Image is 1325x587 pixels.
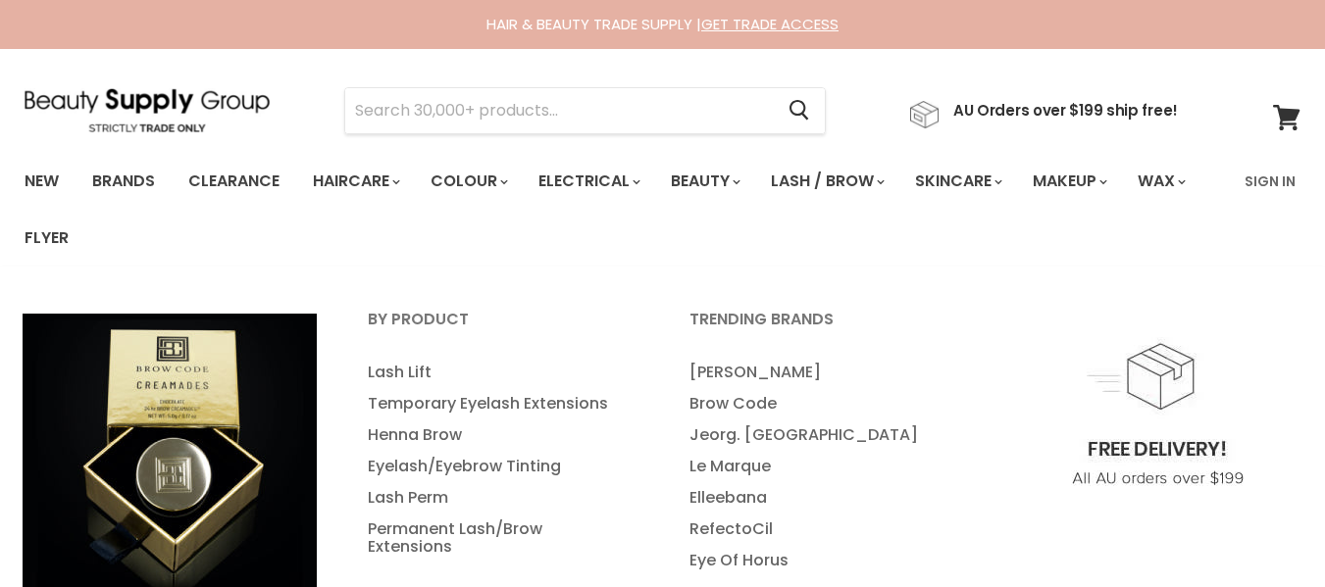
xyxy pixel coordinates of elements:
input: Search [345,88,773,133]
a: New [10,161,74,202]
form: Product [344,87,826,134]
a: Jeorg. [GEOGRAPHIC_DATA] [665,419,983,451]
a: Temporary Eyelash Extensions [343,388,661,419]
a: Brands [77,161,170,202]
button: Search [773,88,825,133]
ul: Main menu [343,357,661,563]
a: [PERSON_NAME] [665,357,983,388]
a: GET TRADE ACCESS [701,14,839,34]
a: Sign In [1233,161,1307,202]
a: Flyer [10,218,83,259]
a: Lash Perm [343,482,661,514]
a: Haircare [298,161,412,202]
a: Permanent Lash/Brow Extensions [343,514,661,563]
ul: Main menu [10,153,1233,267]
a: Wax [1123,161,1198,202]
a: Brow Code [665,388,983,419]
iframe: Gorgias live chat messenger [1227,495,1305,567]
a: RefectoCil [665,514,983,545]
a: Le Marque [665,451,983,482]
a: Eyelash/Eyebrow Tinting [343,451,661,482]
a: By Product [343,304,661,353]
a: Electrical [524,161,652,202]
a: Beauty [656,161,752,202]
a: Skincare [900,161,1014,202]
a: Eye Of Horus [665,545,983,576]
a: Colour [416,161,520,202]
a: Trending Brands [665,304,983,353]
a: Lash Lift [343,357,661,388]
a: Henna Brow [343,419,661,451]
ul: Main menu [665,357,983,576]
a: Lash / Brow [756,161,896,202]
a: Makeup [1018,161,1119,202]
a: Clearance [174,161,294,202]
a: Elleebana [665,482,983,514]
